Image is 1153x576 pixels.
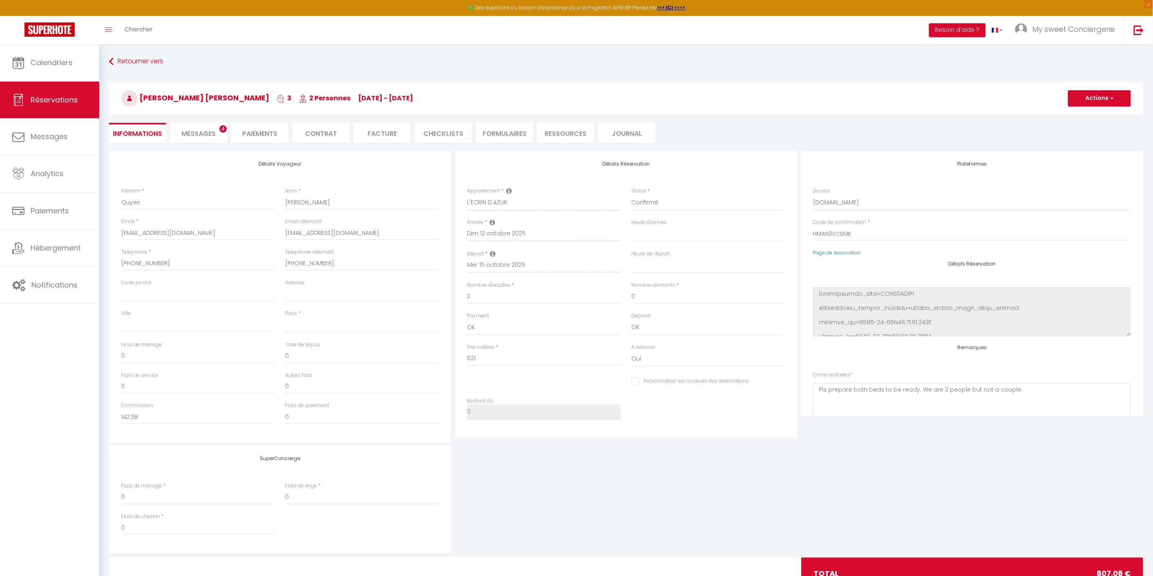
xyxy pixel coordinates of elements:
label: Frais de checkin [121,513,160,521]
h4: Remarques [813,345,1131,350]
label: Téléphone alternatif [285,248,334,256]
img: logout [1134,25,1144,35]
label: Email [121,218,135,226]
h4: Plateformes [813,161,1131,167]
span: Hébergement [31,243,81,253]
label: Statut [631,187,646,195]
img: ... [1015,23,1027,35]
label: Nom [285,187,297,195]
li: Facture [354,123,411,143]
label: Frais de ménage [121,341,162,349]
span: Messages [31,131,68,142]
span: My sweet Conciergerie [1033,24,1115,34]
button: Besoin d'aide ? [929,23,986,37]
span: Messages [181,129,216,138]
span: Notifications [31,280,77,290]
span: Réservations [31,95,78,105]
label: Ville [121,310,131,317]
label: Deposit [631,312,651,320]
label: Adresse [285,279,305,287]
label: Frais de paiement [285,402,329,410]
label: Départ [467,250,484,258]
li: CHECKLISTS [415,123,472,143]
li: Ressources [537,123,594,143]
span: Chercher [124,25,153,33]
label: Heure de départ [631,250,670,258]
label: Prénom [121,187,140,195]
span: Analytics [31,168,64,179]
span: [PERSON_NAME] [PERSON_NAME] [121,93,269,103]
h4: Détails Réservation [813,261,1131,267]
li: Contrat [292,123,350,143]
label: Nombre d'adultes [467,281,511,289]
a: ... My sweet Conciergerie [1009,16,1125,44]
label: Code de confirmation [813,219,867,226]
li: Informations [109,123,166,143]
span: Calendriers [31,58,73,68]
span: 2 Personnes [299,93,350,103]
label: Payment [467,312,489,320]
span: 3 [277,93,291,103]
label: Autres frais [285,372,312,379]
a: Chercher [118,16,159,44]
a: Retourner vers [109,54,1143,69]
label: Heure d'arrivée [631,219,666,226]
label: Arrivée [467,219,484,226]
h4: Détails Voyageur [121,161,439,167]
label: Prix nuitées [467,343,495,351]
label: A relancer [631,343,655,351]
li: FORMULAIRES [476,123,533,143]
label: Frais de service [121,372,158,379]
img: Super Booking [24,22,75,37]
a: >>> ICI <<<< [657,4,686,11]
span: Paiements [31,206,69,216]
li: Journal [598,123,655,143]
label: Code postal [121,279,151,287]
label: Commentaires [813,371,853,379]
label: Restant dû [467,397,494,405]
label: Nombre d'enfants [631,281,675,289]
button: Actions [1068,90,1131,106]
label: Email alternatif [285,218,321,226]
label: Taxe de séjour [285,341,320,349]
label: Source [813,187,830,195]
li: Paiements [231,123,288,143]
a: Page de réservation [813,249,861,256]
span: [DATE] - [DATE] [358,93,413,103]
label: Commission [121,402,153,410]
label: Téléphone [121,248,147,256]
label: Frais de linge [285,482,317,490]
h4: SuperConcierge [121,456,439,461]
label: Pays [285,310,297,317]
label: Frais de ménage [121,482,162,490]
span: 4 [219,125,227,133]
h4: Détails Réservation [467,161,785,167]
label: Appartement [467,187,500,195]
